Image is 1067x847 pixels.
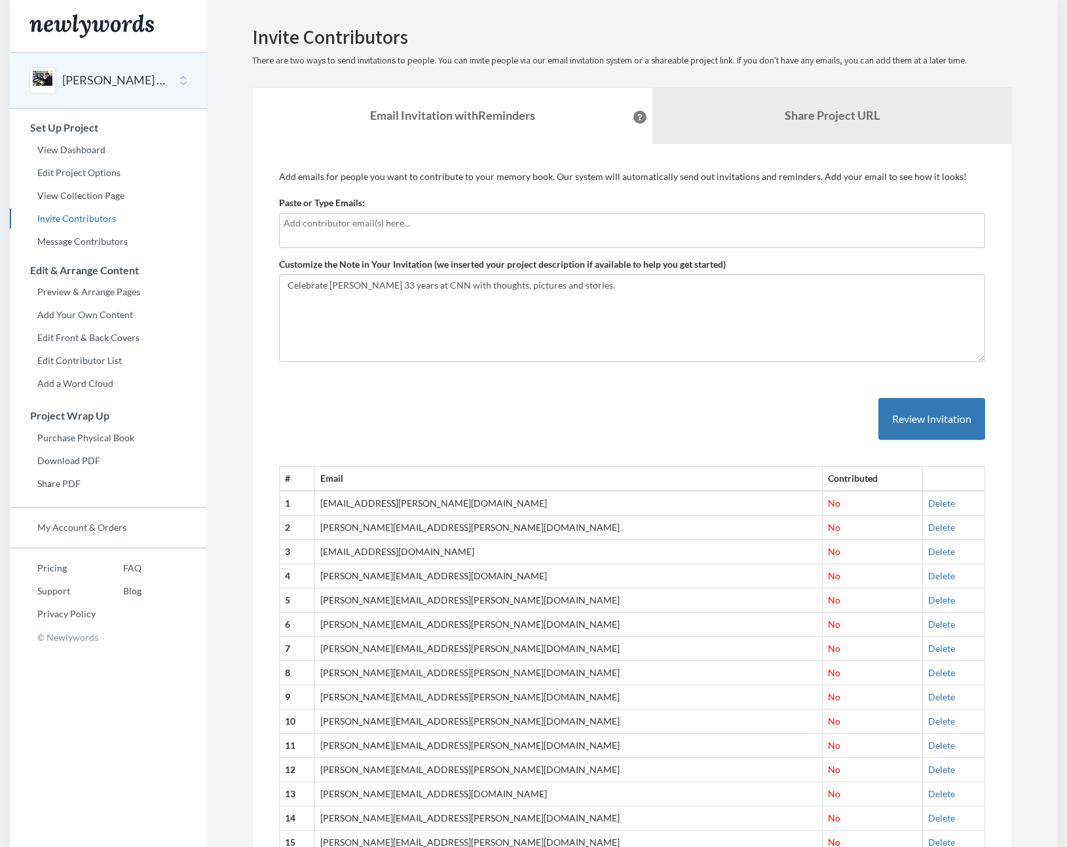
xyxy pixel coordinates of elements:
[10,474,206,494] a: Share PDF
[10,518,206,537] a: My Account & Orders
[279,196,365,209] label: Paste or Type Emails:
[828,619,840,630] span: No
[279,564,314,588] th: 4
[828,522,840,533] span: No
[314,710,823,734] td: [PERSON_NAME][EMAIL_ADDRESS][PERSON_NAME][DOMAIN_NAME]
[314,588,823,613] td: [PERSON_NAME][EMAIL_ADDRESS][PERSON_NAME][DOMAIN_NAME]
[928,497,955,509] a: Delete
[10,140,206,160] a: View Dashboard
[279,274,985,362] textarea: Celebrate [PERSON_NAME] 33 years at CNN with thoughts, pictures and stories.
[314,758,823,782] td: [PERSON_NAME][EMAIL_ADDRESS][PERSON_NAME][DOMAIN_NAME]
[928,594,955,605] a: Delete
[279,685,314,710] th: 9
[314,685,823,710] td: [PERSON_NAME][EMAIL_ADDRESS][PERSON_NAME][DOMAIN_NAME]
[96,581,141,601] a: Blog
[29,14,154,38] img: Newlywords logo
[279,758,314,782] th: 12
[62,72,168,89] button: [PERSON_NAME] Retirement
[279,637,314,661] th: 7
[10,209,206,228] a: Invite Contributors
[828,740,840,751] span: No
[314,491,823,515] td: [EMAIL_ADDRESS][PERSON_NAME][DOMAIN_NAME]
[928,812,955,823] a: Delete
[828,812,840,823] span: No
[10,558,96,578] a: Pricing
[828,570,840,581] span: No
[279,588,314,613] th: 5
[10,451,206,471] a: Download PDF
[928,715,955,727] a: Delete
[828,594,840,605] span: No
[828,546,840,557] span: No
[279,491,314,515] th: 1
[314,734,823,758] td: [PERSON_NAME][EMAIL_ADDRESS][PERSON_NAME][DOMAIN_NAME]
[10,410,206,422] h3: Project Wrap Up
[279,170,985,183] p: Add emails for people you want to contribute to your memory book. Our system will automatically s...
[314,782,823,806] td: [PERSON_NAME][EMAIL_ADDRESS][DOMAIN_NAME]
[284,216,981,230] input: Add contributor email(s) here...
[828,497,840,509] span: No
[785,108,880,122] b: Share Project URL
[10,305,206,325] a: Add Your Own Content
[314,613,823,637] td: [PERSON_NAME][EMAIL_ADDRESS][PERSON_NAME][DOMAIN_NAME]
[10,604,96,624] a: Privacy Policy
[10,581,96,601] a: Support
[314,540,823,564] td: [EMAIL_ADDRESS][DOMAIN_NAME]
[279,613,314,637] th: 6
[828,715,840,727] span: No
[828,691,840,702] span: No
[828,764,840,775] span: No
[279,782,314,806] th: 13
[10,627,206,647] p: © Newlywords
[928,691,955,702] a: Delete
[928,764,955,775] a: Delete
[828,643,840,654] span: No
[928,788,955,799] a: Delete
[279,540,314,564] th: 3
[10,328,206,348] a: Edit Front & Back Covers
[10,232,206,251] a: Message Contributors
[928,643,955,654] a: Delete
[10,186,206,206] a: View Collection Page
[96,558,141,578] a: FAQ
[828,667,840,678] span: No
[370,108,535,122] strong: Email Invitation with Reminders
[928,570,955,581] a: Delete
[314,637,823,661] td: [PERSON_NAME][EMAIL_ADDRESS][PERSON_NAME][DOMAIN_NAME]
[10,282,206,302] a: Preview & Arrange Pages
[314,806,823,831] td: [PERSON_NAME][EMAIL_ADDRESS][PERSON_NAME][DOMAIN_NAME]
[252,54,1012,67] p: There are two ways to send invitations to people. You can invite people via our email invitation ...
[279,467,314,491] th: #
[828,788,840,799] span: No
[10,163,206,183] a: Edit Project Options
[10,351,206,370] a: Edit Contributor List
[252,26,1012,48] h2: Invite Contributors
[10,264,206,276] h3: Edit & Arrange Content
[279,710,314,734] th: 10
[928,522,955,533] a: Delete
[823,467,922,491] th: Contributed
[314,564,823,588] td: [PERSON_NAME][EMAIL_ADDRESS][DOMAIN_NAME]
[314,661,823,685] td: [PERSON_NAME][EMAIL_ADDRESS][PERSON_NAME][DOMAIN_NAME]
[279,661,314,685] th: 8
[314,467,823,491] th: Email
[928,546,955,557] a: Delete
[279,258,726,271] label: Customize the Note in Your Invitation (we inserted your project description if available to help ...
[10,122,206,134] h3: Set Up Project
[10,374,206,393] a: Add a Word Cloud
[10,428,206,448] a: Purchase Physical Book
[878,398,985,441] button: Review Invitation
[279,516,314,540] th: 2
[928,667,955,678] a: Delete
[279,806,314,831] th: 14
[928,619,955,630] a: Delete
[928,740,955,751] a: Delete
[314,516,823,540] td: [PERSON_NAME][EMAIL_ADDRESS][PERSON_NAME][DOMAIN_NAME]
[279,734,314,758] th: 11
